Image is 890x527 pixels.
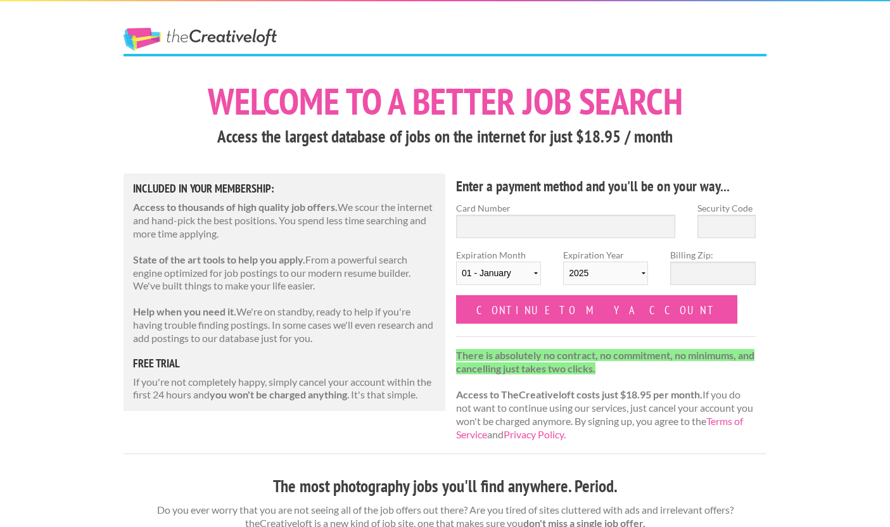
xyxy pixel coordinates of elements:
label: Expiration Month [456,248,541,295]
h5: Included in Your Membership: [133,183,436,194]
h3: Access the largest database of jobs on the internet for just $18.95 / month [124,125,766,149]
h1: Welcome to a better job search [124,83,766,120]
strong: you won't be charged anything [210,388,347,400]
select: Expiration Year [563,262,648,285]
label: Security Code [697,201,756,215]
input: Continue to my account [456,295,737,324]
strong: State of the art tools to help you apply. [133,253,305,265]
strong: There is absolutely no contract, no commitment, no minimums, and cancelling just takes two clicks. [456,349,754,374]
select: Expiration Month [456,262,541,285]
strong: Access to thousands of high quality job offers. [133,201,338,213]
label: Card Number [456,201,675,215]
a: The Creative Loft [124,28,277,51]
label: Billing Zip: [670,248,755,262]
h4: Enter a payment method and you'll be on your way... [456,176,756,196]
p: We're on standby, ready to help if you're having trouble finding postings. In some cases we'll ev... [133,305,436,345]
p: If you're not completely happy, simply cancel your account within the first 24 hours and . It's t... [133,376,436,402]
h5: free trial [133,358,436,369]
label: Expiration Year [563,248,648,295]
strong: Help when you need it. [133,305,236,317]
p: We scour the internet and hand-pick the best positions. You spend less time searching and more ti... [133,201,436,240]
p: From a powerful search engine optimized for job postings to our modern resume builder. We've buil... [133,253,436,293]
strong: Access to TheCreativeloft costs just $18.95 per month. [456,388,702,400]
a: Privacy Policy [504,428,564,440]
a: Terms of Service [456,415,743,440]
p: If you do not want to continue using our services, just cancel your account you won't be charged ... [456,349,756,441]
h3: The most photography jobs you'll find anywhere. Period. [124,474,766,498]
